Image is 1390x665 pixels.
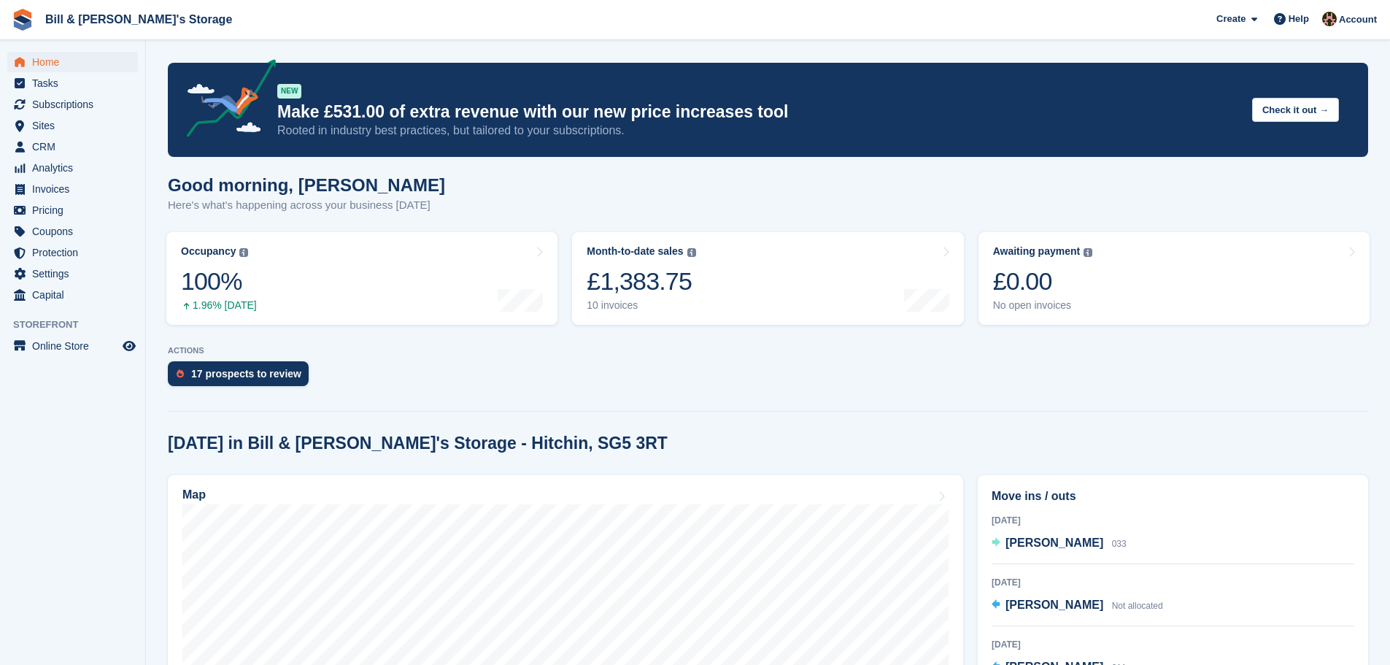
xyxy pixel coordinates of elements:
[1322,12,1337,26] img: Jack Bottesch
[12,9,34,31] img: stora-icon-8386f47178a22dfd0bd8f6a31ec36ba5ce8667c1dd55bd0f319d3a0aa187defe.svg
[1339,12,1377,27] span: Account
[168,197,445,214] p: Here's what's happening across your business [DATE]
[993,266,1093,296] div: £0.00
[32,264,120,284] span: Settings
[992,488,1354,505] h2: Move ins / outs
[277,101,1240,123] p: Make £531.00 of extra revenue with our new price increases tool
[120,337,138,355] a: Preview store
[992,596,1163,615] a: [PERSON_NAME] Not allocated
[181,245,236,258] div: Occupancy
[992,514,1354,527] div: [DATE]
[7,52,138,72] a: menu
[992,534,1127,553] a: [PERSON_NAME] 033
[587,266,695,296] div: £1,383.75
[168,434,668,453] h2: [DATE] in Bill & [PERSON_NAME]'s Storage - Hitchin, SG5 3RT
[32,52,120,72] span: Home
[687,248,696,257] img: icon-info-grey-7440780725fd019a000dd9b08b2336e03edf1995a4989e88bcd33f0948082b44.svg
[1005,537,1103,549] span: [PERSON_NAME]
[993,299,1093,312] div: No open invoices
[7,242,138,263] a: menu
[32,221,120,242] span: Coupons
[32,200,120,220] span: Pricing
[32,336,120,356] span: Online Store
[7,285,138,305] a: menu
[1084,248,1092,257] img: icon-info-grey-7440780725fd019a000dd9b08b2336e03edf1995a4989e88bcd33f0948082b44.svg
[32,285,120,305] span: Capital
[7,221,138,242] a: menu
[7,264,138,284] a: menu
[7,200,138,220] a: menu
[181,299,257,312] div: 1.96% [DATE]
[13,318,145,332] span: Storefront
[32,242,120,263] span: Protection
[993,245,1081,258] div: Awaiting payment
[992,576,1354,589] div: [DATE]
[1112,539,1127,549] span: 033
[168,175,445,195] h1: Good morning, [PERSON_NAME]
[32,179,120,199] span: Invoices
[32,158,120,178] span: Analytics
[32,137,120,157] span: CRM
[182,488,206,501] h2: Map
[1252,98,1339,122] button: Check it out →
[7,94,138,115] a: menu
[1216,12,1246,26] span: Create
[587,245,683,258] div: Month-to-date sales
[239,248,248,257] img: icon-info-grey-7440780725fd019a000dd9b08b2336e03edf1995a4989e88bcd33f0948082b44.svg
[277,123,1240,139] p: Rooted in industry best practices, but tailored to your subscriptions.
[7,73,138,93] a: menu
[32,115,120,136] span: Sites
[174,59,277,142] img: price-adjustments-announcement-icon-8257ccfd72463d97f412b2fc003d46551f7dbcb40ab6d574587a9cd5c0d94...
[7,115,138,136] a: menu
[1112,601,1163,611] span: Not allocated
[7,336,138,356] a: menu
[277,84,301,99] div: NEW
[39,7,238,31] a: Bill & [PERSON_NAME]'s Storage
[572,232,963,325] a: Month-to-date sales £1,383.75 10 invoices
[32,94,120,115] span: Subscriptions
[7,179,138,199] a: menu
[7,137,138,157] a: menu
[978,232,1370,325] a: Awaiting payment £0.00 No open invoices
[191,368,301,380] div: 17 prospects to review
[32,73,120,93] span: Tasks
[1289,12,1309,26] span: Help
[168,346,1368,355] p: ACTIONS
[587,299,695,312] div: 10 invoices
[166,232,557,325] a: Occupancy 100% 1.96% [DATE]
[177,369,184,378] img: prospect-51fa495bee0391a8d652442698ab0144808aea92771e9ea1ae160a38d050c398.svg
[992,638,1354,651] div: [DATE]
[1005,599,1103,611] span: [PERSON_NAME]
[181,266,257,296] div: 100%
[7,158,138,178] a: menu
[168,361,316,393] a: 17 prospects to review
